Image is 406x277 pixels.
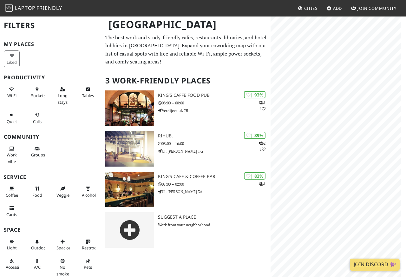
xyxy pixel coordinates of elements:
p: Ul. [PERSON_NAME] 3A [158,189,271,195]
p: Ul. [PERSON_NAME] 1/a [158,148,271,154]
button: Work vibe [4,143,20,167]
p: 08:00 – 00:00 [158,100,271,106]
a: King's Cafe & Coffee Bar | 83% 1 King's Cafe & Coffee Bar 07:00 – 02:00 Ul. [PERSON_NAME] 3A [101,172,271,207]
button: Calls [29,110,45,127]
button: Alcohol [80,183,96,200]
span: Smoke free [56,264,69,276]
h3: Space [4,227,98,233]
span: Power sockets [31,93,46,98]
div: | 93% [244,91,265,98]
a: Join Discord 👾 [350,259,400,271]
button: Veggie [55,183,70,200]
button: Wi-Fi [4,84,20,101]
a: Join Community [349,3,399,14]
span: Credit cards [6,212,17,217]
h3: King's Cafe & Coffee Bar [158,174,271,179]
h3: Suggest a Place [158,214,271,220]
span: Outdoor area [31,245,48,251]
span: Natural light [7,245,17,251]
p: Verdijeva ul. 7B [158,108,271,114]
p: 07:00 – 02:00 [158,181,271,187]
span: Food [32,192,42,198]
button: Pets [80,256,96,273]
span: Restroom [82,245,101,251]
h1: [GEOGRAPHIC_DATA] [103,16,269,33]
button: Outdoor [29,236,45,253]
p: 1 [259,181,265,187]
button: Sockets [29,84,45,101]
img: King's Cafe & Coffee Bar [105,172,154,207]
span: Add [333,5,342,11]
button: Tables [80,84,96,101]
img: LaptopFriendly [5,4,13,12]
h2: Filters [4,16,98,35]
span: Stable Wi-Fi [7,93,16,98]
p: The best work and study-friendly cafes, restaurants, libraries, and hotel lobbies in [GEOGRAPHIC_... [105,34,267,66]
h3: Productivity [4,75,98,81]
button: Cards [4,203,20,220]
button: Accessible [4,256,20,273]
span: Accessible [6,264,25,270]
span: People working [7,152,17,164]
h2: 3 Work-Friendly Places [105,71,267,90]
span: Cities [304,5,318,11]
span: Quiet [7,119,17,124]
button: Food [29,183,45,200]
span: Work-friendly tables [82,93,94,98]
p: 2 1 [259,140,265,152]
h3: RiHub. [158,133,271,139]
span: Video/audio calls [33,119,42,124]
a: King's Caffe Food Pub | 93% 11 King's Caffe Food Pub 08:00 – 00:00 Verdijeva ul. 7B [101,90,271,126]
button: A/C [29,256,45,273]
button: Quiet [4,110,20,127]
img: King's Caffe Food Pub [105,90,154,126]
a: RiHub. | 89% 21 RiHub. 08:00 – 16:00 Ul. [PERSON_NAME] 1/a [101,131,271,167]
h3: Community [4,134,98,140]
button: Coffee [4,183,20,200]
span: Pet friendly [84,264,92,270]
button: Restroom [80,236,96,253]
img: gray-place-d2bdb4477600e061c01bd816cc0f2ef0cfcb1ca9e3ad78868dd16fb2af073a21.png [105,212,154,248]
h3: My Places [4,41,98,47]
img: RiHub. [105,131,154,167]
h3: Service [4,174,98,180]
span: Alcohol [82,192,96,198]
a: LaptopFriendly LaptopFriendly [5,3,62,14]
h3: King's Caffe Food Pub [158,93,271,98]
div: | 83% [244,172,265,180]
div: | 89% [244,132,265,139]
button: Light [4,236,20,253]
button: Groups [29,143,45,160]
p: 08:00 – 16:00 [158,141,271,147]
a: Suggest a Place Work from your neighborhood [101,212,271,248]
p: 1 1 [259,100,265,112]
a: Cities [295,3,320,14]
span: Spacious [56,245,73,251]
span: Coffee [6,192,18,198]
p: Work from your neighborhood [158,222,271,228]
span: Air conditioned [34,264,41,270]
span: Laptop [15,4,36,11]
button: Spacious [55,236,70,253]
span: Veggie [56,192,69,198]
span: Join Community [357,5,396,11]
button: Long stays [55,84,70,107]
span: Friendly [36,4,62,11]
span: Long stays [58,93,68,105]
span: Group tables [31,152,45,158]
a: Add [324,3,345,14]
